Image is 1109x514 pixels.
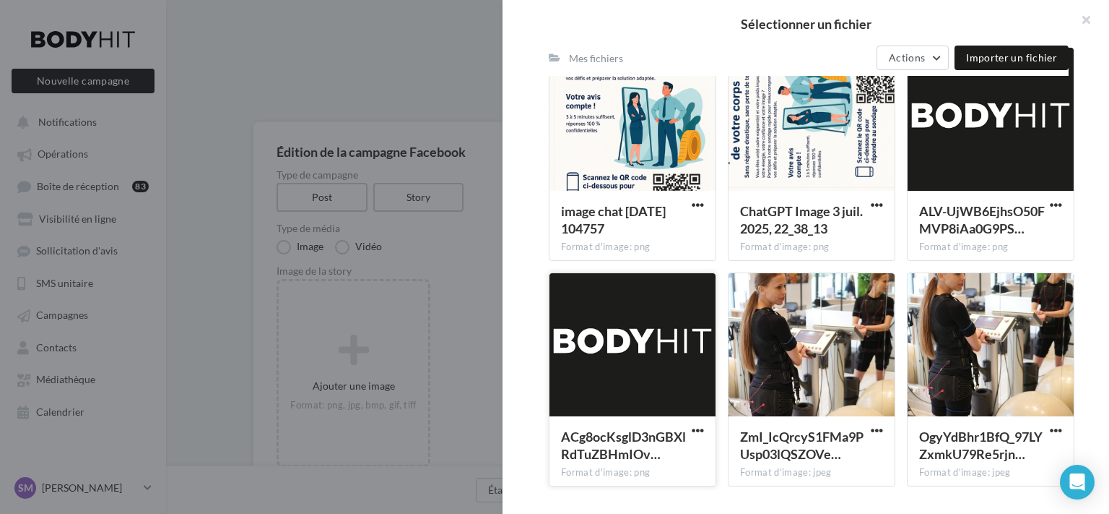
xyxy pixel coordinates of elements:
[740,241,883,254] div: Format d'image: png
[1060,465,1095,500] div: Open Intercom Messenger
[561,429,686,462] span: ACg8ocKsglD3nGBXlRdTuZBHmIOvHi-CxU8-WWzx6C_NclLllGA8FXJr
[954,46,1069,70] button: Importer un fichier
[966,51,1057,64] span: Importer un fichier
[561,466,704,479] div: Format d'image: png
[526,17,1086,30] h2: Sélectionner un fichier
[919,429,1043,462] span: OgyYdBhr1BfQ_97LYZxmkU79Re5rjnkAPmK0-OzJFROHeqXaCW7l9rTSo9rIcjYVGRf71dNadbiMJIqr=s0
[561,241,704,254] div: Format d'image: png
[919,466,1062,479] div: Format d'image: jpeg
[877,46,949,70] button: Actions
[919,203,1045,236] span: ALV-UjWB6EjhsO50FMVP8iAa0G9PS84rXyedsO4iMScOH8EzD5S9L6V4
[740,429,864,462] span: ZmI_IcQrcyS1FMa9PUsp03lQSZOVegrd9DSIX6oknc-JfojXIKqI4VCDC1u0mm3C7jUucTKOTof5nxaf=s0
[569,51,623,66] div: Mes fichiers
[889,51,925,64] span: Actions
[740,203,863,236] span: ChatGPT Image 3 juil. 2025, 22_38_13
[919,241,1062,254] div: Format d'image: png
[561,203,666,236] span: image chat 2025-07-04 104757
[740,466,883,479] div: Format d'image: jpeg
